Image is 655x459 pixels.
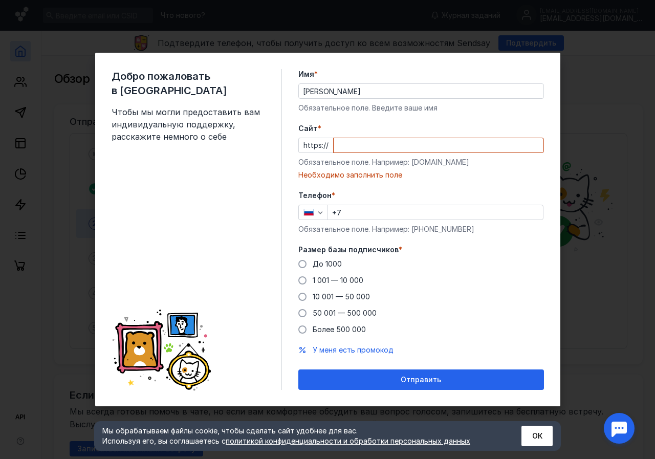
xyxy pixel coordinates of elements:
[298,190,332,201] span: Телефон
[401,376,441,384] span: Отправить
[313,276,363,285] span: 1 001 — 10 000
[298,369,544,390] button: Отправить
[298,157,544,167] div: Обязательное поле. Например: [DOMAIN_NAME]
[313,325,366,334] span: Более 500 000
[298,224,544,234] div: Обязательное поле. Например: [PHONE_NUMBER]
[102,426,496,446] div: Мы обрабатываем файлы cookie, чтобы сделать сайт удобнее для вас. Используя его, вы соглашаетесь c
[226,436,470,445] a: политикой конфиденциальности и обработки персональных данных
[313,309,377,317] span: 50 001 — 500 000
[313,345,394,354] span: У меня есть промокод
[521,426,553,446] button: ОК
[298,245,399,255] span: Размер базы подписчиков
[112,69,265,98] span: Добро пожаловать в [GEOGRAPHIC_DATA]
[298,103,544,113] div: Обязательное поле. Введите ваше имя
[313,292,370,301] span: 10 001 — 50 000
[298,170,544,180] div: Необходимо заполнить поле
[298,69,314,79] span: Имя
[313,345,394,355] button: У меня есть промокод
[313,259,342,268] span: До 1000
[298,123,318,134] span: Cайт
[112,106,265,143] span: Чтобы мы могли предоставить вам индивидуальную поддержку, расскажите немного о себе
